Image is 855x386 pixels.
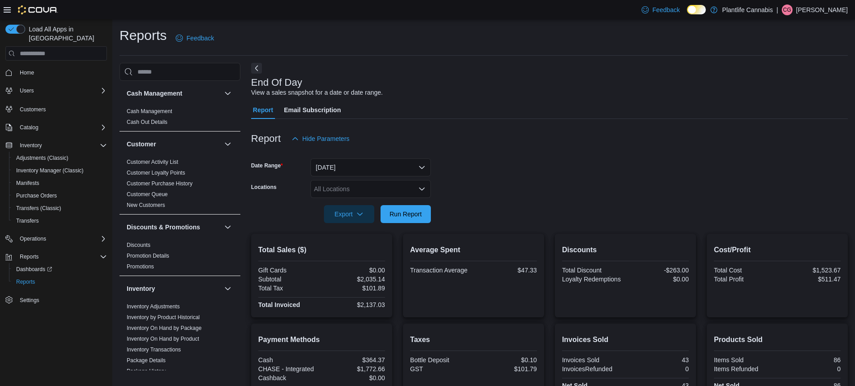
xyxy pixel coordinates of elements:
button: Transfers (Classic) [9,202,111,215]
div: Cash [258,356,320,364]
div: $0.00 [627,276,689,283]
div: Loyalty Redemptions [562,276,624,283]
div: $2,137.03 [323,301,385,308]
button: Inventory Manager (Classic) [9,164,111,177]
span: Hide Parameters [302,134,350,143]
label: Date Range [251,162,283,169]
h3: Cash Management [127,89,182,98]
span: Customer Activity List [127,158,178,166]
div: Gift Cards [258,267,320,274]
div: 0 [779,365,841,373]
span: Dashboards [13,264,107,275]
a: Promotion Details [127,253,169,259]
label: Locations [251,184,277,191]
h2: Taxes [410,334,537,345]
span: Reports [20,253,39,260]
button: Inventory [16,140,45,151]
div: 86 [779,356,841,364]
a: Promotions [127,263,154,270]
div: $47.33 [475,267,537,274]
a: Transfers [13,215,42,226]
h2: Average Spent [410,245,537,255]
span: Export [329,205,369,223]
button: Reports [9,276,111,288]
button: Home [2,66,111,79]
a: New Customers [127,202,165,208]
button: Export [324,205,374,223]
button: Inventory [2,139,111,152]
div: Total Tax [258,285,320,292]
button: Reports [2,250,111,263]
span: Package History [127,368,166,375]
h2: Payment Methods [258,334,385,345]
a: Package Details [127,357,166,364]
a: Cash Out Details [127,119,168,125]
button: Cash Management [127,89,221,98]
span: Promotions [127,263,154,270]
span: Email Subscription [284,101,341,119]
span: Reports [13,276,107,287]
a: Customer Loyalty Points [127,170,185,176]
button: Catalog [2,121,111,134]
p: [PERSON_NAME] [796,4,848,15]
span: Manifests [13,178,107,189]
span: Transfers (Classic) [16,205,61,212]
button: Manifests [9,177,111,189]
nav: Complex example [5,62,107,330]
span: Customers [16,103,107,114]
a: Feedback [172,29,217,47]
div: Transaction Average [410,267,472,274]
a: Inventory by Product Historical [127,314,200,320]
span: Inventory On Hand by Product [127,335,199,342]
div: CHASE - Integrated [258,365,320,373]
button: Operations [2,232,111,245]
span: Customer Purchase History [127,180,193,187]
button: Users [16,85,37,96]
input: Dark Mode [687,5,706,14]
button: Reports [16,251,42,262]
span: Cash Out Details [127,118,168,126]
button: Discounts & Promotions [127,223,221,232]
div: $0.10 [475,356,537,364]
div: Total Discount [562,267,624,274]
span: Adjustments (Classic) [13,153,107,163]
button: Settings [2,294,111,307]
div: $0.00 [323,267,385,274]
div: InvoicesRefunded [562,365,624,373]
span: New Customers [127,202,165,209]
button: Next [251,63,262,74]
div: $101.79 [475,365,537,373]
a: Transfers (Classic) [13,203,65,214]
div: Bottle Deposit [410,356,472,364]
h2: Invoices Sold [562,334,689,345]
span: Promotion Details [127,252,169,259]
span: Feedback [652,5,680,14]
span: Feedback [186,34,214,43]
span: Operations [16,233,107,244]
span: Inventory Transactions [127,346,181,353]
a: Customers [16,104,49,115]
div: Cashback [258,374,320,382]
h2: Discounts [562,245,689,255]
button: Purchase Orders [9,189,111,202]
span: Inventory Adjustments [127,303,180,310]
a: Inventory Adjustments [127,303,180,310]
div: 0 [627,365,689,373]
button: Customer [222,139,233,149]
div: Customer [120,157,240,214]
span: Settings [20,297,39,304]
span: Customers [20,106,46,113]
span: Inventory On Hand by Package [127,325,202,332]
a: Customer Activity List [127,159,178,165]
span: Cash Management [127,108,172,115]
button: Operations [16,233,50,244]
h2: Cost/Profit [714,245,841,255]
button: Inventory [127,284,221,293]
button: [DATE] [310,158,431,176]
button: Catalog [16,122,42,133]
button: Open list of options [418,185,425,193]
h1: Reports [120,26,167,44]
div: Discounts & Promotions [120,240,240,276]
h3: End Of Day [251,77,302,88]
